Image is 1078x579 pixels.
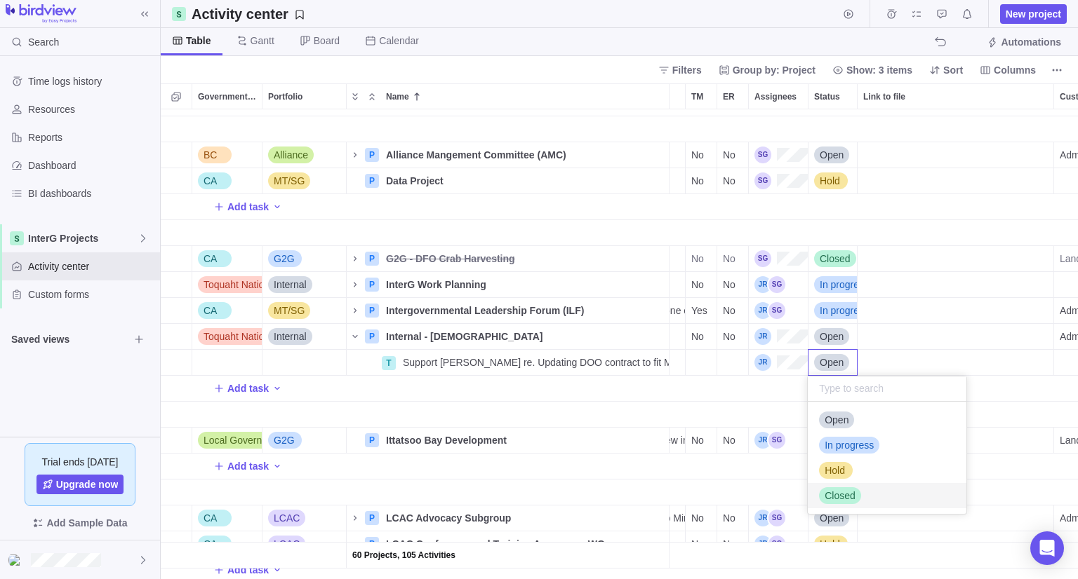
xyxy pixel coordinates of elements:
span: In progress [825,438,874,452]
span: Hold [825,463,845,477]
span: Closed [825,489,856,503]
input: Type to search [808,376,966,402]
span: Open [820,355,844,369]
span: Open [825,413,849,427]
div: grid [161,109,1078,579]
div: Status [808,350,858,376]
